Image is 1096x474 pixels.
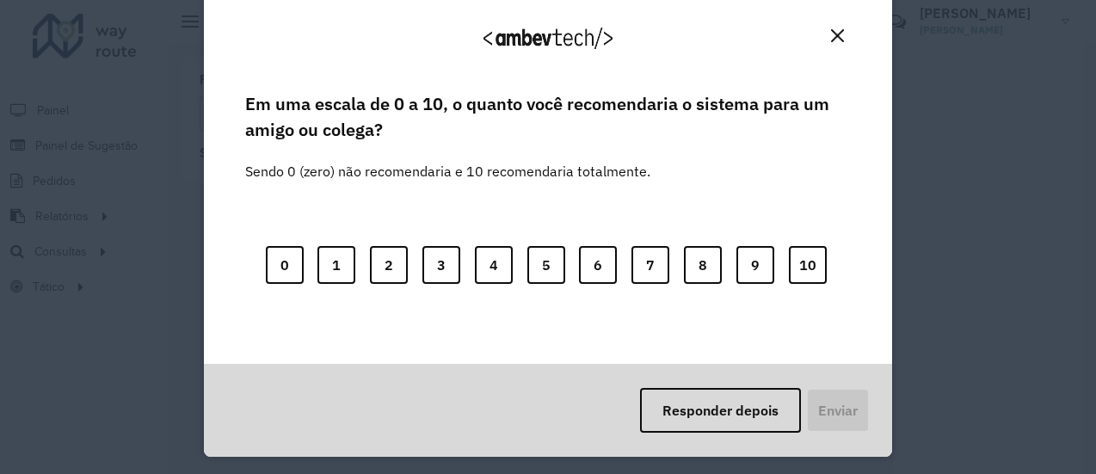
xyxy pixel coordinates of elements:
button: 6 [579,246,617,284]
button: 5 [527,246,565,284]
button: 3 [422,246,460,284]
img: Close [831,29,844,42]
button: Responder depois [640,388,801,433]
button: 0 [266,246,304,284]
button: 10 [789,246,827,284]
button: 9 [736,246,774,284]
button: 4 [475,246,513,284]
button: 2 [370,246,408,284]
button: 8 [684,246,722,284]
button: 1 [317,246,355,284]
label: Em uma escala de 0 a 10, o quanto você recomendaria o sistema para um amigo ou colega? [245,91,851,144]
img: Logo Ambevtech [483,28,613,49]
label: Sendo 0 (zero) não recomendaria e 10 recomendaria totalmente. [245,140,650,182]
button: 7 [631,246,669,284]
button: Close [824,22,851,49]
